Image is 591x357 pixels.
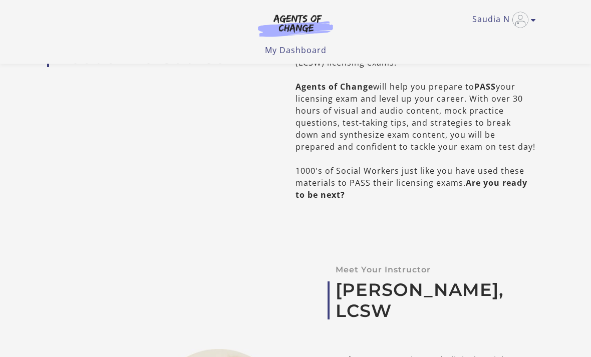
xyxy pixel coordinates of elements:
b: Are you ready to be next? [295,178,527,201]
a: Toggle menu [472,12,531,28]
a: My Dashboard [265,45,327,56]
div: This course is designed for who are preparing for the ASWB Masters (LMSW) and Clinical (LCSW) lic... [295,33,536,201]
img: Agents of Change Logo [247,14,344,37]
p: Meet Your Instructor [336,265,536,275]
a: [PERSON_NAME], LCSW [336,280,536,322]
b: PASS [474,82,496,93]
b: Agents of Change [295,82,373,93]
